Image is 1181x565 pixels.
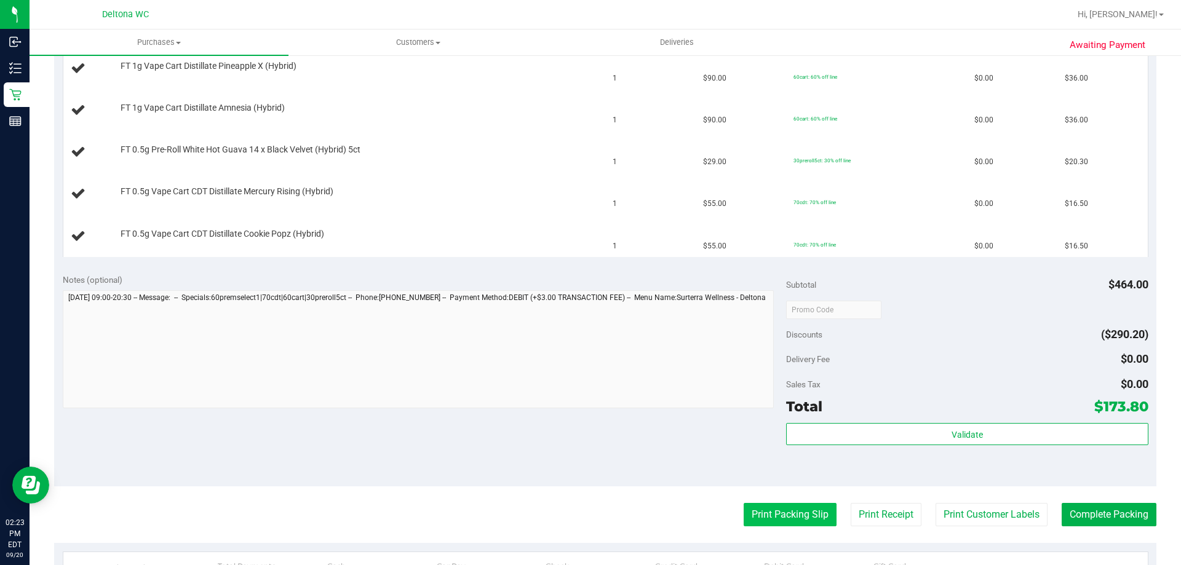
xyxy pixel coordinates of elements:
[121,186,333,197] span: FT 0.5g Vape Cart CDT Distillate Mercury Rising (Hybrid)
[289,37,547,48] span: Customers
[851,503,921,526] button: Print Receipt
[1108,278,1148,291] span: $464.00
[936,503,1048,526] button: Print Customer Labels
[30,30,288,55] a: Purchases
[613,198,617,210] span: 1
[9,62,22,74] inline-svg: Inventory
[121,102,285,114] span: FT 1g Vape Cart Distillate Amnesia (Hybrid)
[786,354,830,364] span: Delivery Fee
[12,467,49,504] iframe: Resource center
[1070,38,1145,52] span: Awaiting Payment
[1121,377,1148,390] span: $0.00
[793,116,837,122] span: 60cart: 60% off line
[703,156,726,168] span: $29.00
[9,36,22,48] inline-svg: Inbound
[793,242,836,248] span: 70cdt: 70% off line
[703,240,726,252] span: $55.00
[121,228,324,240] span: FT 0.5g Vape Cart CDT Distillate Cookie Popz (Hybrid)
[703,114,726,126] span: $90.00
[703,198,726,210] span: $55.00
[121,60,296,72] span: FT 1g Vape Cart Distillate Pineapple X (Hybrid)
[1065,73,1088,84] span: $36.00
[9,89,22,101] inline-svg: Retail
[974,198,993,210] span: $0.00
[613,73,617,84] span: 1
[288,30,547,55] a: Customers
[1065,156,1088,168] span: $20.30
[786,379,821,389] span: Sales Tax
[703,73,726,84] span: $90.00
[1078,9,1158,19] span: Hi, [PERSON_NAME]!
[6,550,24,559] p: 09/20
[786,423,1148,445] button: Validate
[547,30,806,55] a: Deliveries
[793,199,836,205] span: 70cdt: 70% off line
[30,37,288,48] span: Purchases
[1094,398,1148,415] span: $173.80
[786,323,822,346] span: Discounts
[786,280,816,290] span: Subtotal
[1062,503,1156,526] button: Complete Packing
[793,74,837,80] span: 60cart: 60% off line
[613,156,617,168] span: 1
[643,37,710,48] span: Deliveries
[974,114,993,126] span: $0.00
[974,73,993,84] span: $0.00
[613,114,617,126] span: 1
[786,398,822,415] span: Total
[974,240,993,252] span: $0.00
[1065,198,1088,210] span: $16.50
[952,430,983,440] span: Validate
[786,301,881,319] input: Promo Code
[793,157,851,164] span: 30preroll5ct: 30% off line
[613,240,617,252] span: 1
[744,503,837,526] button: Print Packing Slip
[1065,240,1088,252] span: $16.50
[6,517,24,550] p: 02:23 PM EDT
[9,115,22,127] inline-svg: Reports
[1065,114,1088,126] span: $36.00
[1121,352,1148,365] span: $0.00
[63,275,122,285] span: Notes (optional)
[121,144,360,156] span: FT 0.5g Pre-Roll White Hot Guava 14 x Black Velvet (Hybrid) 5ct
[102,9,149,20] span: Deltona WC
[1101,328,1148,341] span: ($290.20)
[974,156,993,168] span: $0.00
